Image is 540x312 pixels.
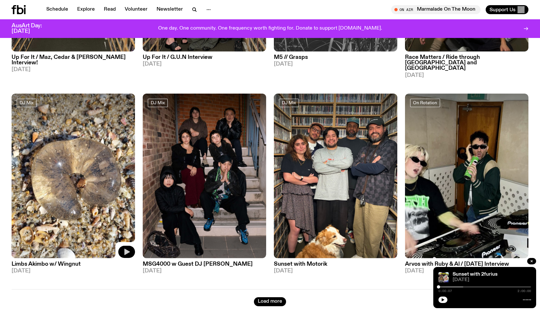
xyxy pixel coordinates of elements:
button: On AirMarmalade On The Moon [391,5,481,14]
span: [DATE] [12,67,135,72]
a: DJ Mix [17,99,37,107]
a: Sunset with 2furius [453,272,498,277]
h3: AusArt Day: [DATE] [12,23,53,34]
span: On Rotation [413,100,437,105]
span: [DATE] [274,268,397,274]
img: Ruby wears a Collarbones t shirt and pretends to play the DJ decks, Al sings into a pringles can.... [405,94,528,258]
span: DJ Mix [282,100,296,105]
span: [DATE] [274,61,397,67]
span: [DATE] [12,268,135,274]
span: 0:00:07 [438,289,452,293]
img: In the style of cheesy 2000s hip hop mixtapes - Mateo on the left has his hands clapsed in prayer... [438,272,449,282]
h3: Limbs Akimbo w/ Wingnut [12,262,135,267]
h3: Arvos with Ruby & Al / [DATE] Interview [405,262,528,267]
a: Explore [73,5,99,14]
span: Support Us [490,7,516,13]
button: Load more [254,297,286,306]
span: [DATE] [453,278,531,282]
a: Up For It / Maz, Cedar & [PERSON_NAME] Interview![DATE] [12,51,135,72]
button: Support Us [486,5,528,14]
span: [DATE] [405,73,528,78]
span: 2:00:00 [517,289,531,293]
a: Arvos with Ruby & Al / [DATE] Interview[DATE] [405,258,528,274]
a: Schedule [42,5,72,14]
a: On Rotation [410,99,440,107]
h3: Up For It / G.U.N Interview [143,55,266,60]
a: Race Matters / Ride through [GEOGRAPHIC_DATA] and [GEOGRAPHIC_DATA][DATE] [405,51,528,78]
a: DJ Mix [148,99,168,107]
a: M5 // Grasps[DATE] [274,51,397,67]
span: [DATE] [143,61,266,67]
a: Newsletter [153,5,187,14]
a: Up For It / G.U.N Interview[DATE] [143,51,266,67]
h3: M5 // Grasps [274,55,397,60]
a: DJ Mix [279,99,299,107]
span: DJ Mix [20,100,34,105]
a: Limbs Akimbo w/ Wingnut[DATE] [12,258,135,274]
a: Sunset with Motorik[DATE] [274,258,397,274]
a: Read [100,5,120,14]
h3: MSG4000 w Guest DJ [PERSON_NAME] [143,262,266,267]
span: [DATE] [143,268,266,274]
h3: Sunset with Motorik [274,262,397,267]
a: Volunteer [121,5,151,14]
span: DJ Mix [151,100,165,105]
h3: Up For It / Maz, Cedar & [PERSON_NAME] Interview! [12,55,135,66]
a: MSG4000 w Guest DJ [PERSON_NAME][DATE] [143,258,266,274]
p: One day. One community. One frequency worth fighting for. Donate to support [DOMAIN_NAME]. [158,26,382,32]
span: [DATE] [405,268,528,274]
h3: Race Matters / Ride through [GEOGRAPHIC_DATA] and [GEOGRAPHIC_DATA] [405,55,528,71]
